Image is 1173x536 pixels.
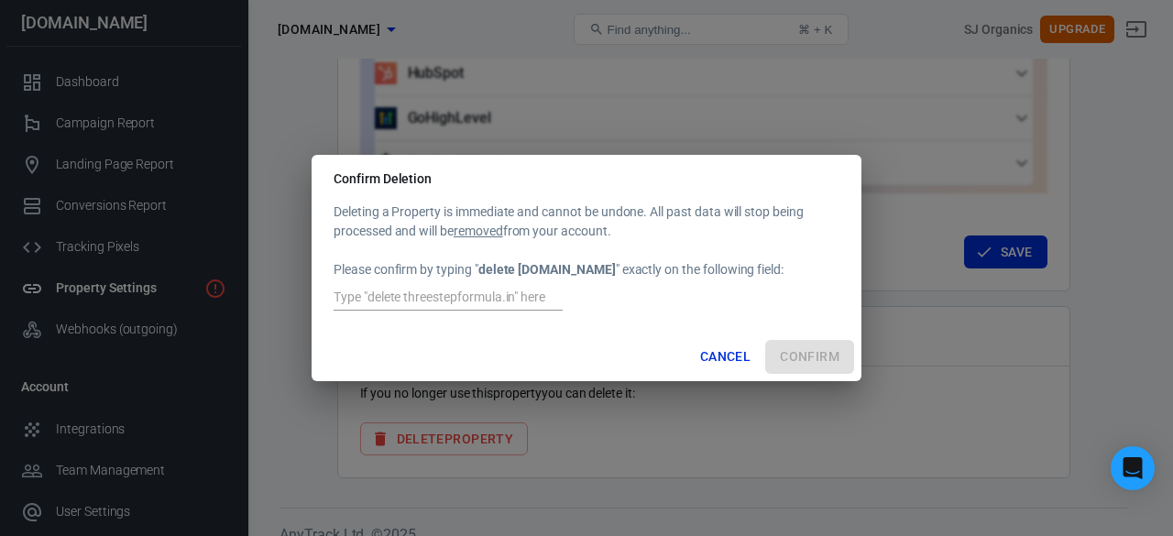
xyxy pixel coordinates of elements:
[693,340,758,374] button: Cancel
[478,262,616,277] strong: delete [DOMAIN_NAME]
[1111,446,1155,490] div: Open Intercom Messenger
[334,287,563,311] input: Type "delete threestepformula.in" here
[312,155,861,202] h2: Confirm Deletion
[454,224,503,238] u: removed
[334,202,839,314] div: Deleting a Property is immediate and cannot be undone. All past data will stop being processed an...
